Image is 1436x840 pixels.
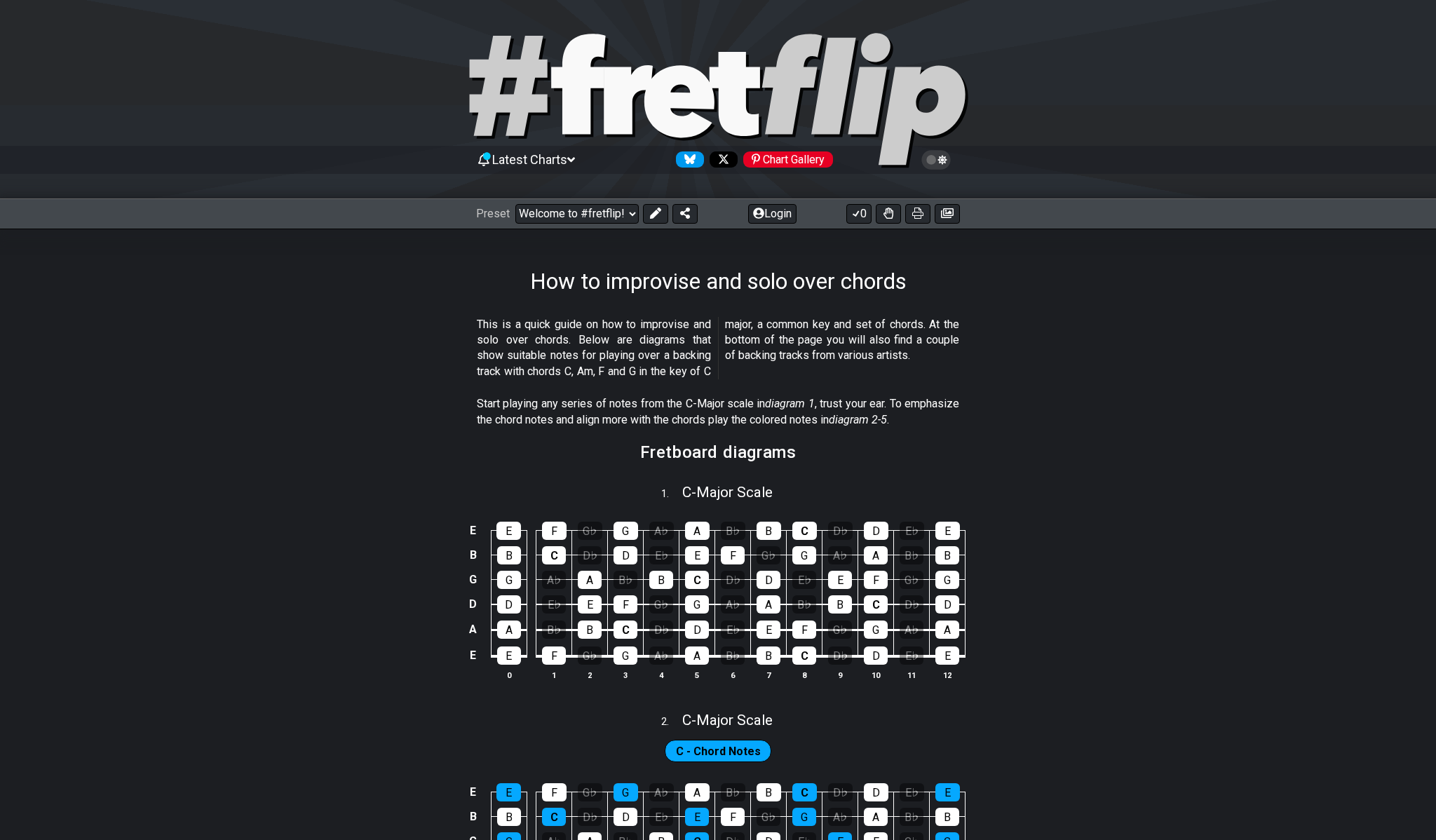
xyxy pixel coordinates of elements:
p: Start playing any series of notes from the C-Major scale in , trust your ear. To emphasize the ch... [477,396,959,428]
div: D♭ [900,595,923,614]
div: A♭ [828,546,852,564]
div: E [935,522,960,540]
button: Create image [935,204,960,224]
div: F [614,595,637,614]
div: E [757,621,780,639]
div: B [649,571,673,589]
div: G♭ [578,783,602,801]
div: G [792,546,816,564]
span: C - Major Scale [682,712,773,729]
div: A♭ [542,571,566,589]
div: E [685,546,709,564]
th: 6 [715,668,751,683]
div: D♭ [578,546,602,564]
th: 11 [894,668,930,683]
p: This is a quick guide on how to improvise and solo over chords. Below are diagrams that show suit... [477,317,959,380]
div: F [721,546,745,564]
select: Preset [515,204,639,224]
div: B [497,546,521,564]
div: B♭ [542,621,566,639]
div: E♭ [649,546,673,564]
td: B [465,543,482,567]
div: A♭ [649,522,674,540]
em: diagram 2-5 [829,413,887,426]
div: Chart Gallery [743,151,833,168]
div: F [792,621,816,639]
div: E [578,595,602,614]
a: #fretflip at Pinterest [738,151,833,168]
div: G♭ [578,646,602,665]
div: E♭ [900,646,923,665]
th: 0 [491,668,527,683]
div: C [864,595,888,614]
div: F [864,571,888,589]
td: D [465,592,482,617]
div: D♭ [578,808,602,826]
div: G♭ [649,595,673,614]
td: E [465,518,482,543]
div: D♭ [721,571,745,589]
div: A♭ [649,646,673,665]
em: diagram 1 [765,397,814,410]
div: G♭ [757,808,780,826]
th: 4 [644,668,679,683]
button: Login [748,204,797,224]
div: B [935,808,959,826]
div: B [578,621,602,639]
div: F [542,783,567,801]
div: B [497,808,521,826]
div: E♭ [721,621,745,639]
th: 7 [751,668,787,683]
div: A [685,783,710,801]
h2: Fretboard diagrams [640,445,797,460]
span: 2 . [661,714,682,730]
div: D♭ [649,621,673,639]
div: F [721,808,745,826]
div: B [828,595,852,614]
div: A♭ [721,595,745,614]
div: A♭ [828,808,852,826]
div: G♭ [900,571,923,589]
div: G♭ [828,621,852,639]
div: E♭ [900,522,924,540]
div: A [578,571,602,589]
button: 0 [846,204,872,224]
span: Preset [476,207,510,220]
div: E [497,646,521,665]
th: 1 [536,668,572,683]
button: Share Preset [672,204,698,224]
th: 2 [572,668,608,683]
span: First enable full edit mode to edit [676,741,761,761]
div: G [614,522,638,540]
div: G [614,646,637,665]
div: D♭ [828,646,852,665]
div: B♭ [792,595,816,614]
div: D [864,646,888,665]
div: B♭ [614,571,637,589]
div: C [542,546,566,564]
div: D [614,546,637,564]
div: D♭ [828,522,853,540]
div: E [685,808,709,826]
div: G [864,621,888,639]
div: A [685,646,709,665]
button: Print [905,204,930,224]
a: Follow #fretflip at X [704,151,738,168]
th: 8 [787,668,822,683]
div: A♭ [649,783,674,801]
div: E [496,783,521,801]
div: E [828,571,852,589]
span: Toggle light / dark theme [928,154,944,166]
div: E [935,783,960,801]
div: B♭ [900,808,923,826]
div: B [757,646,780,665]
div: G [792,808,816,826]
div: D [757,571,780,589]
div: D [935,595,959,614]
div: C [792,783,817,801]
div: D [614,808,637,826]
td: G [465,567,482,592]
span: 1 . [661,487,682,502]
div: E [935,646,959,665]
td: E [465,780,482,805]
